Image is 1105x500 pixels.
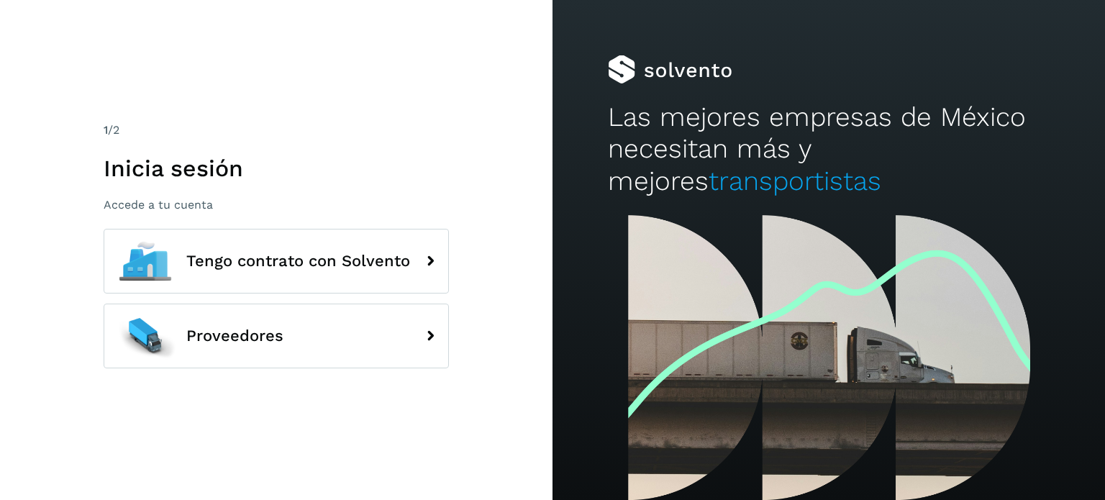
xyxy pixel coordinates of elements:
[186,253,410,270] span: Tengo contrato con Solvento
[186,327,283,345] span: Proveedores
[104,229,449,294] button: Tengo contrato con Solvento
[709,165,881,196] span: transportistas
[608,101,1050,197] h2: Las mejores empresas de México necesitan más y mejores
[104,304,449,368] button: Proveedores
[104,198,449,212] p: Accede a tu cuenta
[104,122,449,139] div: /2
[104,123,108,137] span: 1
[104,155,449,182] h1: Inicia sesión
